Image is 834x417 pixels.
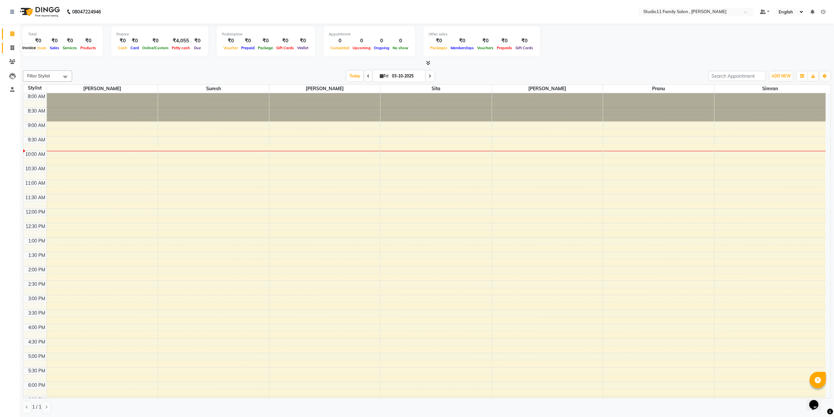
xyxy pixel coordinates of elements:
div: ₹0 [48,37,61,45]
b: 08047224946 [72,3,101,21]
span: Card [129,46,141,50]
div: 4:00 PM [27,324,47,331]
div: 10:30 AM [24,165,47,172]
div: ₹4,055 [170,37,192,45]
span: [PERSON_NAME] [269,85,380,93]
span: Pranu [603,85,714,93]
button: ADD NEW [770,72,792,81]
span: Upcoming [351,46,372,50]
div: 0 [329,37,351,45]
div: 0 [351,37,372,45]
div: Finance [116,31,203,37]
span: Vouchers [475,46,495,50]
input: 2025-10-03 [390,71,423,81]
div: 9:30 AM [27,136,47,143]
div: Total [28,31,98,37]
span: Petty cash [170,46,192,50]
div: ₹0 [429,37,449,45]
div: 6:30 PM [27,396,47,403]
div: 12:00 PM [24,209,47,216]
div: ₹0 [129,37,141,45]
span: Services [61,46,79,50]
span: Completed [329,46,351,50]
span: Prepaids [495,46,514,50]
span: Wallet [296,46,310,50]
div: 5:30 PM [27,367,47,374]
span: Filter Stylist [27,73,50,78]
div: 11:00 AM [24,180,47,187]
span: 1 / 1 [32,404,41,410]
div: ₹0 [192,37,203,45]
span: Memberships [449,46,475,50]
div: 4:30 PM [27,339,47,345]
span: Ongoing [372,46,391,50]
div: ₹0 [240,37,256,45]
span: Voucher [222,46,240,50]
img: logo [17,3,62,21]
div: 10:00 AM [24,151,47,158]
div: 0 [391,37,410,45]
span: Simran [714,85,825,93]
div: ₹0 [28,37,48,45]
div: 5:00 PM [27,353,47,360]
span: Gift Cards [275,46,296,50]
div: 0 [372,37,391,45]
div: ₹0 [222,37,240,45]
div: Other sales [429,31,535,37]
span: Prepaid [240,46,256,50]
div: 11:30 AM [24,194,47,201]
div: Stylist [23,85,47,92]
span: Gift Cards [514,46,535,50]
div: ₹0 [495,37,514,45]
div: 2:30 PM [27,281,47,288]
div: ₹0 [61,37,79,45]
div: 8:30 AM [27,108,47,115]
div: ₹0 [449,37,475,45]
span: ADD NEW [771,73,791,78]
div: ₹0 [141,37,170,45]
span: [PERSON_NAME] [492,85,603,93]
div: 6:00 PM [27,382,47,389]
input: Search Appointment [708,71,766,81]
div: Redemption [222,31,310,37]
div: 1:30 PM [27,252,47,259]
div: 9:00 AM [27,122,47,129]
span: Packages [429,46,449,50]
div: ₹0 [275,37,296,45]
div: 3:00 PM [27,295,47,302]
span: Suresh [158,85,269,93]
span: No show [391,46,410,50]
span: Due [192,46,203,50]
span: Sita [380,85,492,93]
div: ₹0 [79,37,98,45]
span: Cash [116,46,129,50]
span: Products [79,46,98,50]
span: [PERSON_NAME] [47,85,158,93]
div: ₹0 [116,37,129,45]
div: ₹0 [514,37,535,45]
span: Sales [48,46,61,50]
div: 3:30 PM [27,310,47,317]
div: 1:00 PM [27,238,47,244]
span: Online/Custom [141,46,170,50]
div: 12:30 PM [24,223,47,230]
span: Today [347,71,363,81]
div: ₹0 [296,37,310,45]
div: Appointment [329,31,410,37]
div: 8:00 AM [27,93,47,100]
div: ₹0 [256,37,275,45]
div: Invoice [21,44,37,52]
span: Package [256,46,275,50]
div: 2:00 PM [27,266,47,273]
iframe: chat widget [806,391,827,410]
div: ₹0 [475,37,495,45]
span: Fri [378,73,390,78]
